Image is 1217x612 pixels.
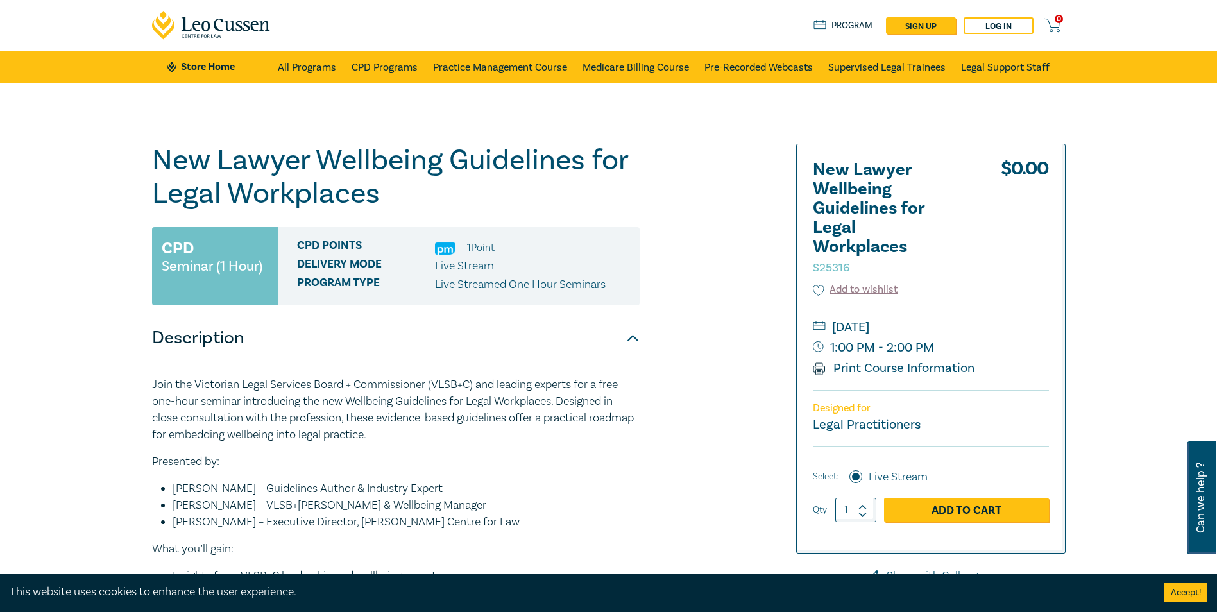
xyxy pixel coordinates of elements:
[813,260,849,275] small: S25316
[813,19,873,33] a: Program
[173,497,640,514] li: [PERSON_NAME] – VLSB+[PERSON_NAME] & Wellbeing Manager
[583,51,689,83] a: Medicare Billing Course
[813,503,827,517] label: Qty
[467,239,495,256] li: 1 Point
[435,276,606,293] p: Live Streamed One Hour Seminars
[152,541,640,557] p: What you’ll gain:
[162,260,262,273] small: Seminar (1 Hour)
[152,377,640,443] p: Join the Victorian Legal Services Board + Commissioner (VLSB+C) and leading experts for a free on...
[162,237,194,260] h3: CPD
[152,454,640,470] p: Presented by:
[1055,15,1063,23] span: 0
[435,242,455,255] img: Practice Management & Business Skills
[10,584,1145,600] div: This website uses cookies to enhance the user experience.
[813,337,1049,358] small: 1:00 PM - 2:00 PM
[1195,449,1207,547] span: Can we help ?
[796,568,1066,584] a: Share with Colleagues
[813,282,898,297] button: Add to wishlist
[869,469,928,486] label: Live Stream
[1001,160,1049,282] div: $ 0.00
[297,258,435,275] span: Delivery Mode
[835,498,876,522] input: 1
[278,51,336,83] a: All Programs
[828,51,946,83] a: Supervised Legal Trainees
[813,470,838,484] span: Select:
[173,480,640,497] li: [PERSON_NAME] – Guidelines Author & Industry Expert
[433,51,567,83] a: Practice Management Course
[704,51,813,83] a: Pre-Recorded Webcasts
[886,17,956,34] a: sign up
[297,239,435,256] span: CPD Points
[297,276,435,293] span: Program type
[352,51,418,83] a: CPD Programs
[961,51,1050,83] a: Legal Support Staff
[813,160,954,276] h2: New Lawyer Wellbeing Guidelines for Legal Workplaces
[152,319,640,357] button: Description
[813,360,975,377] a: Print Course Information
[964,17,1034,34] a: Log in
[813,402,1049,414] p: Designed for
[152,144,640,210] h1: New Lawyer Wellbeing Guidelines for Legal Workplaces
[435,259,494,273] span: Live Stream
[173,568,640,584] li: Insights from VLSB+C leadership and wellbeing experts
[884,498,1049,522] a: Add to Cart
[173,514,640,531] li: [PERSON_NAME] – Executive Director, [PERSON_NAME] Centre for Law
[813,416,921,433] small: Legal Practitioners
[813,317,1049,337] small: [DATE]
[167,60,257,74] a: Store Home
[1164,583,1207,602] button: Accept cookies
